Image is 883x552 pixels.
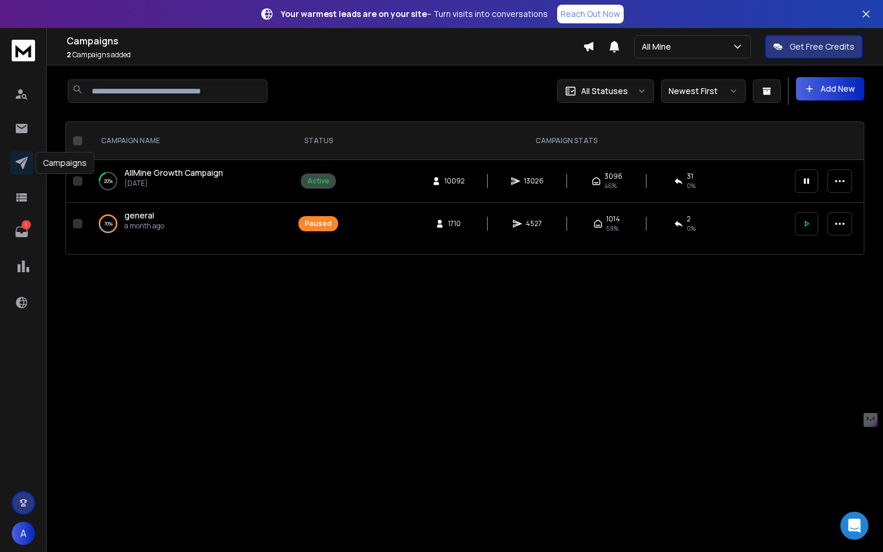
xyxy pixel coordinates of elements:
span: 2 [67,50,71,60]
img: logo [12,40,35,61]
span: 0 % [687,181,696,190]
button: A [12,522,35,545]
div: Paused [305,219,332,228]
span: 0 % [687,224,696,233]
button: Add New [796,77,864,100]
a: Reach Out Now [557,5,624,23]
a: general [124,210,154,221]
span: 31 [687,172,693,181]
span: 1710 [448,219,461,228]
button: Newest First [661,79,746,103]
span: AllMine Growth Campaign [124,167,223,178]
div: Active [307,176,329,186]
strong: Your warmest leads are on your site [281,8,427,19]
p: a month ago [124,221,164,231]
p: 1 [22,220,31,230]
p: All Statuses [581,85,628,97]
h1: Campaigns [67,34,583,48]
span: 2 [687,214,691,224]
span: 1014 [606,214,620,224]
p: Campaigns added [67,50,583,60]
span: 3096 [604,172,623,181]
a: 1 [10,220,33,244]
th: CAMPAIGN NAME [87,122,291,160]
p: All Mine [642,41,676,53]
span: 4527 [526,219,542,228]
span: 13026 [524,176,544,186]
div: Campaigns [36,152,95,174]
td: 70%generala month ago [87,203,291,245]
p: 20 % [104,175,113,187]
p: 70 % [104,218,113,230]
th: STATUS [291,122,345,160]
p: Reach Out Now [561,8,620,20]
div: Open Intercom Messenger [840,512,868,540]
th: CAMPAIGN STATS [345,122,788,160]
button: Get Free Credits [765,35,863,58]
p: Get Free Credits [790,41,854,53]
p: – Turn visits into conversations [281,8,548,20]
td: 20%AllMine Growth Campaign[DATE] [87,160,291,203]
span: 46 % [604,181,617,190]
p: [DATE] [124,179,223,188]
span: 59 % [606,224,618,233]
a: AllMine Growth Campaign [124,167,223,179]
span: 10092 [444,176,465,186]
